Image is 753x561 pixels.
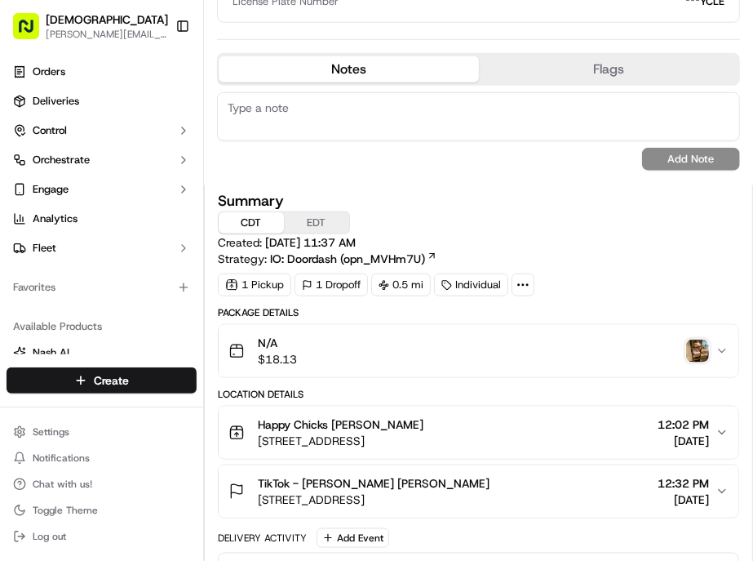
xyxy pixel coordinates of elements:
button: EDT [284,212,349,234]
button: Fleet [7,235,197,261]
span: Settings [33,425,69,439]
button: [PERSON_NAME][EMAIL_ADDRESS][DOMAIN_NAME] [46,28,168,41]
input: Got a question? Start typing here... [42,40,294,57]
div: We're available if you need us! [55,107,206,120]
span: Toggle Theme [33,504,98,517]
button: Happy Chicks [PERSON_NAME][STREET_ADDRESS]12:02 PM[DATE] [219,407,738,459]
img: 1736555255976-a54dd68f-1ca7-489b-9aae-adbdc363a1c4 [16,91,46,120]
button: Flags [479,56,739,82]
button: Start new chat [277,96,297,115]
span: Log out [33,530,66,543]
button: Nash AI [7,340,197,366]
div: Available Products [7,314,197,340]
div: Start new chat [55,91,268,107]
button: Toggle Theme [7,499,197,522]
a: Powered byPylon [115,211,197,224]
span: [DATE] 11:37 AM [265,235,356,250]
button: Chat with us! [7,473,197,496]
div: Package Details [218,306,739,319]
span: Orders [33,65,65,79]
span: [STREET_ADDRESS] [258,492,489,508]
span: Notifications [33,452,90,465]
a: IO: Doordash (opn_MVHm7U) [270,251,437,267]
a: Deliveries [7,88,197,114]
a: 💻API Documentation [131,165,268,194]
button: Add Event [317,528,389,548]
span: Chat with us! [33,478,92,491]
img: photo_proof_of_delivery image [686,340,709,363]
span: N/A [258,335,297,351]
div: Strategy: [218,251,437,267]
button: Notifications [7,447,197,470]
a: Orders [7,59,197,85]
span: Created: [218,234,356,251]
div: Delivery Activity [218,532,307,545]
span: Analytics [33,211,78,226]
span: Deliveries [33,94,79,109]
button: CDT [219,212,284,234]
button: TikTok - [PERSON_NAME] [PERSON_NAME][STREET_ADDRESS]12:32 PM[DATE] [219,465,738,518]
button: Create [7,367,197,394]
span: Nash AI [33,345,69,360]
div: 0.5 mi [371,274,431,296]
span: IO: Doordash (opn_MVHm7U) [270,251,425,267]
span: Orchestrate [33,153,90,167]
button: [DEMOGRAPHIC_DATA] [46,11,168,28]
button: N/A$18.13photo_proof_of_delivery image [219,325,738,377]
span: [DATE] [658,433,709,449]
a: Analytics [7,206,197,232]
span: 12:32 PM [658,475,709,492]
button: Notes [219,56,479,82]
span: 12:02 PM [658,416,709,433]
span: $18.13 [258,351,297,367]
button: Log out [7,525,197,548]
span: API Documentation [154,171,262,188]
span: TikTok - [PERSON_NAME] [PERSON_NAME] [258,475,489,492]
div: Individual [434,274,508,296]
span: [STREET_ADDRESS] [258,433,423,449]
div: 1 Pickup [218,274,291,296]
span: [DATE] [658,492,709,508]
button: Engage [7,176,197,203]
div: 📗 [16,173,29,186]
span: Fleet [33,241,56,256]
div: Location Details [218,388,739,401]
span: Engage [33,182,69,197]
div: 1 Dropoff [295,274,368,296]
span: Create [94,372,129,389]
span: Happy Chicks [PERSON_NAME] [258,416,423,433]
span: Control [33,123,67,138]
div: 💻 [138,173,151,186]
a: 📗Knowledge Base [10,165,131,194]
button: Control [7,118,197,144]
a: Nash AI [13,345,190,360]
button: Orchestrate [7,147,197,173]
span: Knowledge Base [33,171,125,188]
h3: Summary [218,194,284,208]
button: [DEMOGRAPHIC_DATA][PERSON_NAME][EMAIL_ADDRESS][DOMAIN_NAME] [7,7,169,46]
span: Pylon [162,211,197,224]
button: Settings [7,421,197,443]
div: Favorites [7,274,197,301]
